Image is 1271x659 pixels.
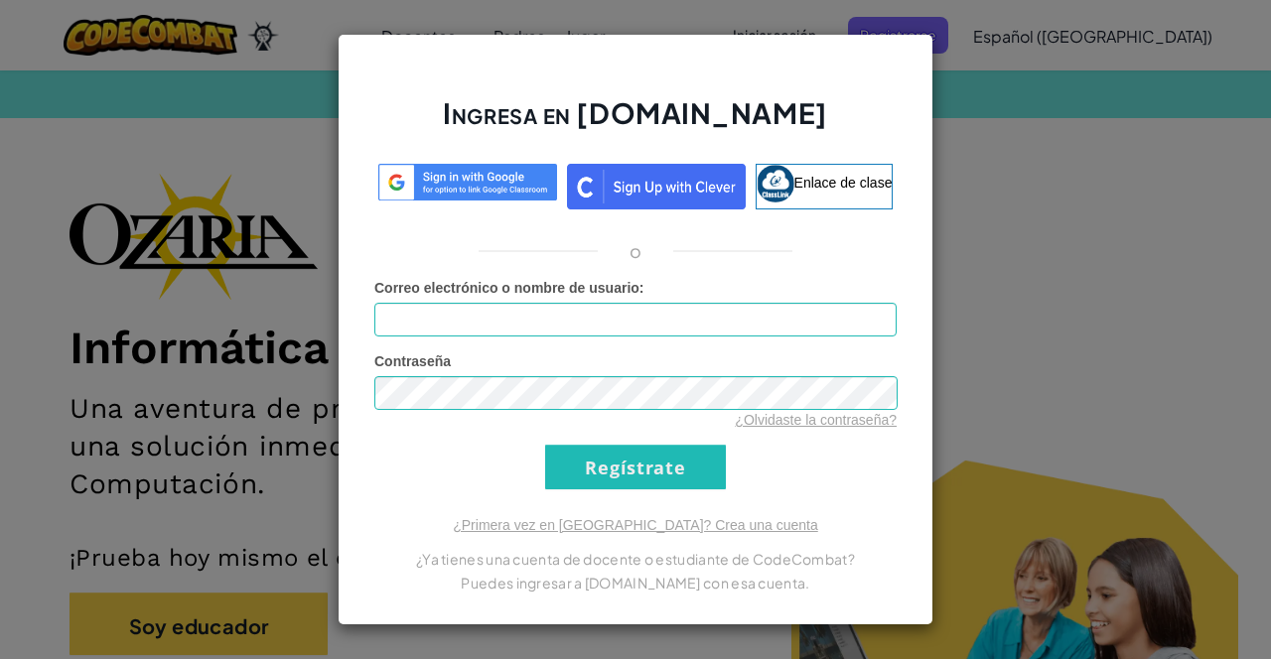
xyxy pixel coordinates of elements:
[443,95,827,130] font: Ingresa en [DOMAIN_NAME]
[794,175,893,191] font: Enlace de clase
[639,280,644,296] font: :
[567,164,746,209] img: clever_sso_button@2x.png
[378,164,557,200] img: log-in-google-sso.svg
[461,574,809,592] font: Puedes ingresar a [DOMAIN_NAME] con esa cuenta.
[374,280,639,296] font: Correo electrónico o nombre de usuario
[545,445,726,489] input: Regístrate
[630,239,641,262] font: o
[453,517,818,533] a: ¿Primera vez en [GEOGRAPHIC_DATA]? Crea una cuenta
[757,165,794,202] img: classlink-logo-small.png
[735,412,897,428] a: ¿Olvidaste la contraseña?
[374,353,451,369] font: Contraseña
[416,550,855,568] font: ¿Ya tienes una cuenta de docente o estudiante de CodeCombat?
